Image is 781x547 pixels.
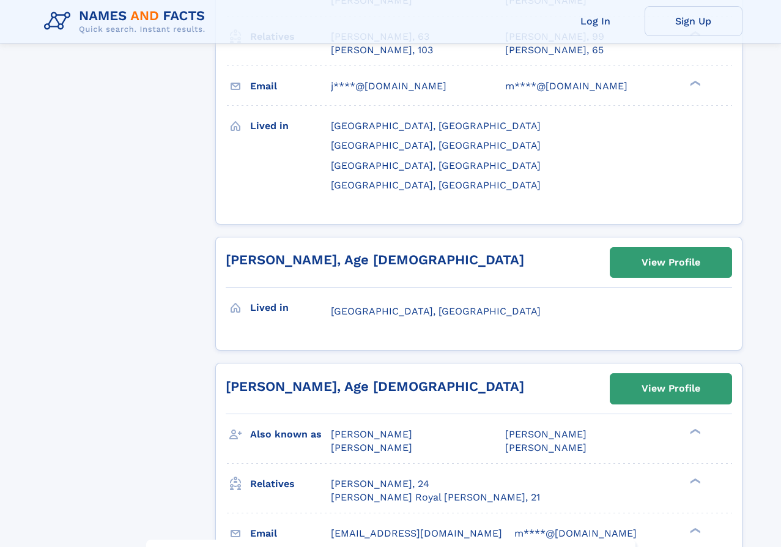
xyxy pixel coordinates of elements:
img: Logo Names and Facts [39,5,215,38]
h3: Lived in [250,297,331,318]
span: [GEOGRAPHIC_DATA], [GEOGRAPHIC_DATA] [331,140,541,151]
span: [PERSON_NAME] [505,428,587,440]
div: ❯ [687,477,702,485]
span: [PERSON_NAME] [331,442,412,453]
div: View Profile [642,374,700,403]
div: View Profile [642,248,700,277]
a: [PERSON_NAME] Royal [PERSON_NAME], 21 [331,491,540,504]
span: [GEOGRAPHIC_DATA], [GEOGRAPHIC_DATA] [331,160,541,171]
a: [PERSON_NAME], 65 [505,43,604,57]
span: [GEOGRAPHIC_DATA], [GEOGRAPHIC_DATA] [331,120,541,132]
a: [PERSON_NAME], Age [DEMOGRAPHIC_DATA] [226,252,524,267]
div: ❯ [687,80,702,87]
a: [PERSON_NAME], 103 [331,43,433,57]
span: [GEOGRAPHIC_DATA], [GEOGRAPHIC_DATA] [331,305,541,317]
span: [GEOGRAPHIC_DATA], [GEOGRAPHIC_DATA] [331,179,541,191]
a: [PERSON_NAME], Age [DEMOGRAPHIC_DATA] [226,379,524,394]
a: Sign Up [645,6,742,36]
span: [PERSON_NAME] [505,442,587,453]
h3: Email [250,523,331,544]
span: [EMAIL_ADDRESS][DOMAIN_NAME] [331,527,502,539]
span: [PERSON_NAME] [331,428,412,440]
h3: Also known as [250,424,331,445]
div: ❯ [687,427,702,435]
h3: Relatives [250,474,331,494]
a: Log In [547,6,645,36]
a: [PERSON_NAME], 24 [331,477,429,491]
a: View Profile [610,248,731,277]
h3: Lived in [250,116,331,136]
h3: Email [250,76,331,97]
a: View Profile [610,374,731,403]
div: ❯ [687,526,702,534]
